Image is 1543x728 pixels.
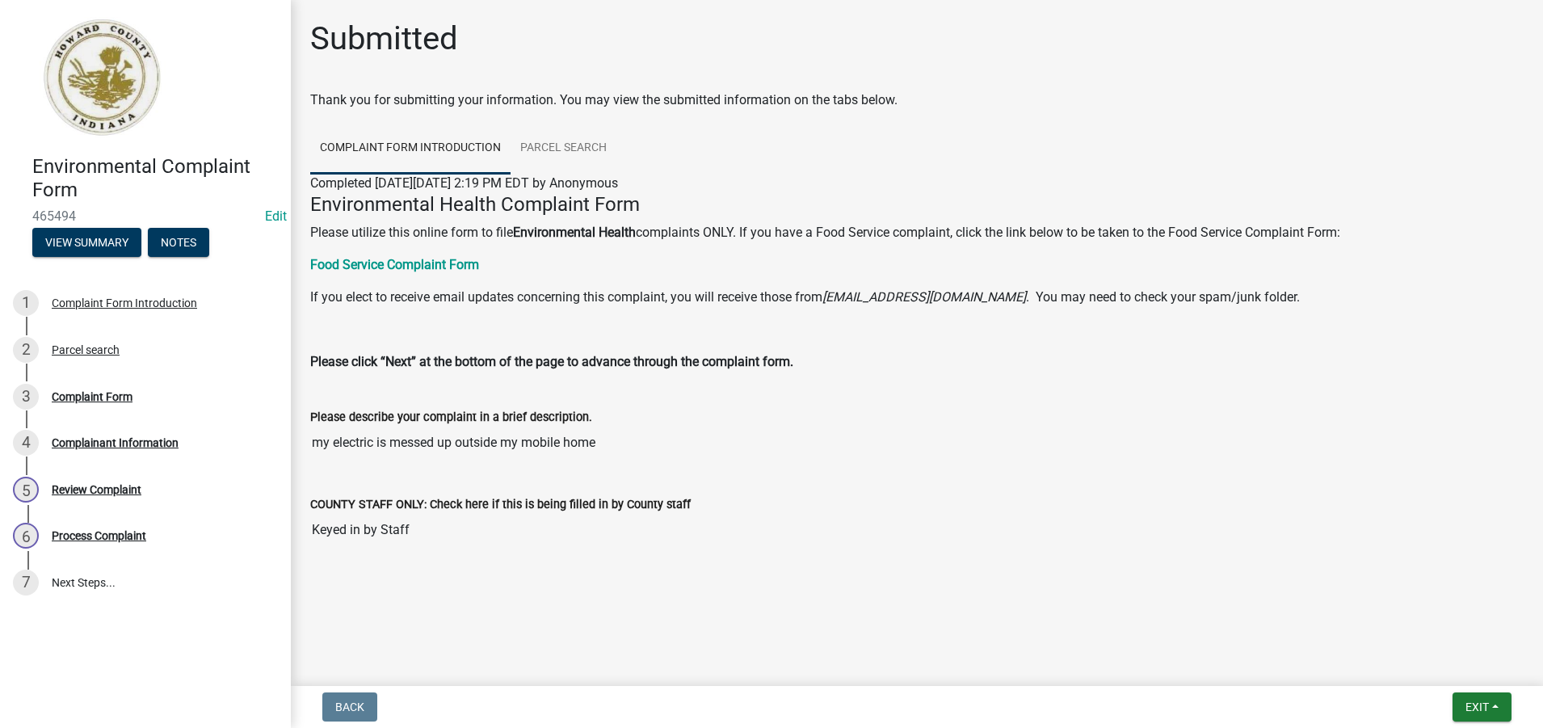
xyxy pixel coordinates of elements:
[310,257,479,272] a: Food Service Complaint Form
[13,384,39,410] div: 3
[310,354,793,369] strong: Please click “Next” at the bottom of the page to advance through the complaint form.
[32,228,141,257] button: View Summary
[265,208,287,224] a: Edit
[310,175,618,191] span: Completed [DATE][DATE] 2:19 PM EDT by Anonymous
[32,155,278,202] h4: Environmental Complaint Form
[148,228,209,257] button: Notes
[13,337,39,363] div: 2
[310,193,1524,217] h4: Environmental Health Complaint Form
[310,90,1524,110] div: Thank you for submitting your information. You may view the submitted information on the tabs below.
[13,523,39,549] div: 6
[822,289,1026,305] i: [EMAIL_ADDRESS][DOMAIN_NAME]
[310,223,1524,242] p: Please utilize this online form to file complaints ONLY. If you have a Food Service complaint, cl...
[32,208,259,224] span: 465494
[265,208,287,224] wm-modal-confirm: Edit Application Number
[52,437,179,448] div: Complainant Information
[148,237,209,250] wm-modal-confirm: Notes
[1453,692,1511,722] button: Exit
[32,237,141,250] wm-modal-confirm: Summary
[52,297,197,309] div: Complaint Form Introduction
[52,530,146,541] div: Process Complaint
[13,290,39,316] div: 1
[513,225,636,240] strong: Environmental Health
[310,288,1524,307] p: If you elect to receive email updates concerning this complaint, you will receive those from . Yo...
[52,484,141,495] div: Review Complaint
[335,701,364,713] span: Back
[1465,701,1489,713] span: Exit
[310,499,691,511] label: COUNTY STAFF ONLY: Check here if this is being filled in by County staff
[52,391,132,402] div: Complaint Form
[13,430,39,456] div: 4
[310,412,592,423] label: Please describe your complaint in a brief description.
[32,17,170,138] img: Howard County, Indiana
[13,477,39,503] div: 5
[322,692,377,722] button: Back
[52,344,120,356] div: Parcel search
[511,123,616,175] a: Parcel search
[310,123,511,175] a: Complaint Form Introduction
[13,570,39,595] div: 7
[310,19,458,58] h1: Submitted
